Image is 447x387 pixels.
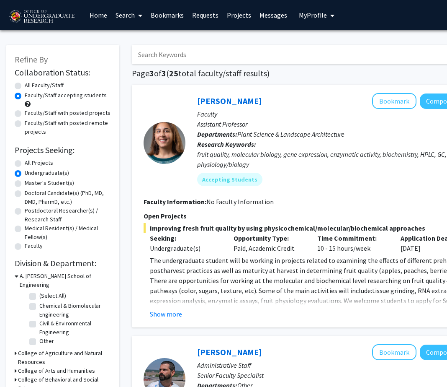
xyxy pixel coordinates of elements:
label: Chemical & Biomolecular Engineering [39,301,109,319]
a: Messages [255,0,291,30]
b: Faculty Information: [144,197,206,206]
b: Research Keywords: [197,140,256,148]
h2: Projects Seeking: [15,145,111,155]
div: 10 - 15 hours/week [311,233,395,253]
span: No Faculty Information [206,197,274,206]
label: (Select All) [39,291,66,300]
label: Undergraduate(s) [25,169,69,177]
button: Add Macarena Farcuh Yuri to Bookmarks [372,93,416,109]
img: University of Maryland Logo [6,6,77,27]
span: 25 [169,68,178,78]
label: Faculty [25,242,43,250]
label: Master's Student(s) [25,179,74,187]
label: Faculty/Staff with posted remote projects [25,119,111,136]
h3: College of Agriculture and Natural Resources [18,349,111,366]
a: Home [85,0,111,30]
label: Postdoctoral Researcher(s) / Research Staff [25,206,111,224]
iframe: Chat [6,349,36,381]
label: Medical Resident(s) / Medical Fellow(s) [25,224,111,242]
mat-chip: Accepting Students [197,173,262,186]
a: Bookmarks [146,0,188,30]
b: Departments: [197,130,237,138]
h2: Collaboration Status: [15,68,111,78]
div: Undergraduate(s) [150,243,221,253]
p: Seeking: [150,233,221,243]
label: Faculty/Staff accepting students [25,91,107,100]
label: Civil & Environmental Engineering [39,319,109,337]
label: All Projects [25,158,53,167]
span: 3 [162,68,166,78]
span: Refine By [15,54,48,65]
p: Time Commitment: [317,233,388,243]
a: Search [111,0,146,30]
h2: Division & Department: [15,258,111,268]
label: Other [39,337,54,345]
p: Opportunity Type: [234,233,305,243]
label: Doctoral Candidate(s) (PhD, MD, DMD, PharmD, etc.) [25,189,111,206]
h3: A. [PERSON_NAME] School of Engineering [20,272,111,289]
a: [PERSON_NAME] [197,96,262,106]
label: Faculty/Staff with posted projects [25,109,110,117]
span: 3 [149,68,154,78]
label: All Faculty/Staff [25,81,64,90]
button: Add Daniel Serrano to Bookmarks [372,344,416,360]
a: Projects [223,0,255,30]
a: Requests [188,0,223,30]
button: Show more [150,309,182,319]
div: Paid, Academic Credit [227,233,311,253]
h3: College of Arts and Humanities [18,366,95,375]
a: [PERSON_NAME] [197,347,262,357]
span: Plant Science & Landscape Architecture [237,130,344,138]
span: My Profile [299,11,327,19]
